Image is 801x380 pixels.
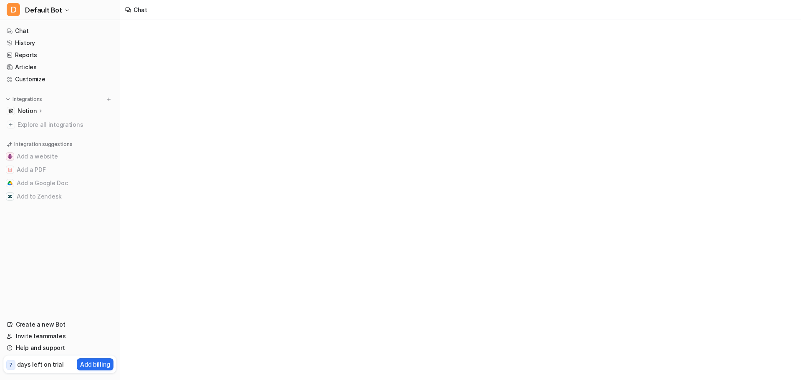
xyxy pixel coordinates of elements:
[8,194,13,199] img: Add to Zendesk
[3,342,116,354] a: Help and support
[3,25,116,37] a: Chat
[8,167,13,172] img: Add a PDF
[3,150,116,163] button: Add a websiteAdd a website
[3,61,116,73] a: Articles
[3,119,116,131] a: Explore all integrations
[7,121,15,129] img: explore all integrations
[80,360,110,369] p: Add billing
[7,3,20,16] span: D
[77,358,113,370] button: Add billing
[3,319,116,330] a: Create a new Bot
[3,95,45,103] button: Integrations
[13,96,42,103] p: Integrations
[3,176,116,190] button: Add a Google DocAdd a Google Doc
[133,5,147,14] div: Chat
[18,118,113,131] span: Explore all integrations
[3,73,116,85] a: Customize
[17,360,64,369] p: days left on trial
[25,4,62,16] span: Default Bot
[3,190,116,203] button: Add to ZendeskAdd to Zendesk
[8,154,13,159] img: Add a website
[9,361,13,369] p: 7
[3,49,116,61] a: Reports
[8,181,13,186] img: Add a Google Doc
[8,108,13,113] img: Notion
[3,37,116,49] a: History
[14,141,72,148] p: Integration suggestions
[18,107,37,115] p: Notion
[3,330,116,342] a: Invite teammates
[106,96,112,102] img: menu_add.svg
[3,163,116,176] button: Add a PDFAdd a PDF
[5,96,11,102] img: expand menu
